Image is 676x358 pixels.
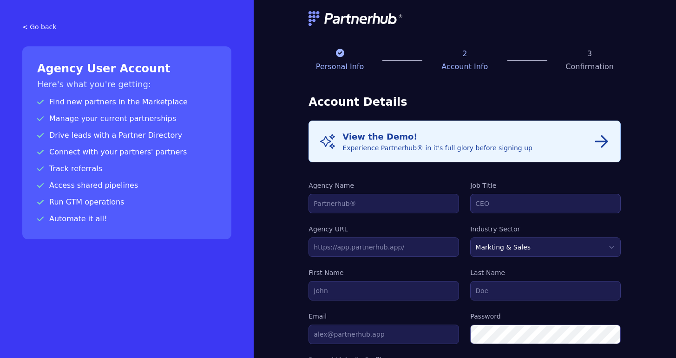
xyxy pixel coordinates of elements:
[37,197,217,208] p: Run GTM operations
[470,312,621,321] label: Password
[308,224,459,234] label: Agency URL
[37,61,217,76] h2: Agency User Account
[37,96,217,108] p: Find new partners in the Marketplace
[470,194,621,213] input: CEO
[342,130,532,153] div: Experience Partnerhub® in it's full glory before signing up
[308,312,459,321] label: Email
[470,268,621,277] label: Last Name
[37,113,217,124] p: Manage your current partnerships
[433,61,496,72] p: Account Info
[37,180,217,191] p: Access shared pipelines
[37,78,217,91] h3: Here's what you're getting:
[308,194,459,213] input: Partnerhub®
[308,325,459,344] input: alex@partnerhub.app
[308,61,371,72] p: Personal Info
[558,48,621,59] p: 3
[37,130,217,141] p: Drive leads with a Partner Directory
[308,11,403,26] img: logo
[558,61,621,72] p: Confirmation
[308,281,459,300] input: John
[37,163,217,174] p: Track referrals
[37,147,217,158] p: Connect with your partners' partners
[308,181,459,190] label: Agency Name
[342,132,417,141] span: View the Demo!
[22,22,231,32] a: < Go back
[37,213,217,224] p: Automate it all!
[433,48,496,59] p: 2
[308,237,459,257] input: https://app.partnerhub.app/
[470,281,621,300] input: Doe
[470,181,621,190] label: Job Title
[308,268,459,277] label: First Name
[470,224,621,234] label: Industry Sector
[308,95,621,109] h3: Account Details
